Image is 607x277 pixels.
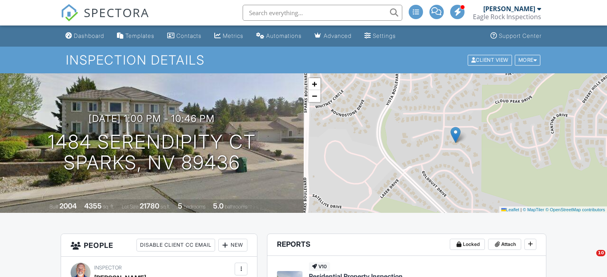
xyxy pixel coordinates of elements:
[114,29,158,43] a: Templates
[66,53,541,67] h1: Inspection Details
[483,5,535,13] div: [PERSON_NAME]
[84,4,149,21] span: SPECTORA
[501,207,519,212] a: Leaflet
[213,202,223,210] div: 5.0
[176,32,202,39] div: Contacts
[225,204,247,210] span: bathrooms
[160,204,170,210] span: sq.ft.
[164,29,205,43] a: Contacts
[473,13,541,21] div: Eagle Rock Inspections
[243,5,402,21] input: Search everything...
[520,207,522,212] span: |
[373,32,396,39] div: Settings
[136,239,215,251] div: Disable Client CC Email
[308,78,320,90] a: Zoom in
[312,91,317,101] span: −
[361,29,399,43] a: Settings
[84,202,102,210] div: 4355
[61,4,78,22] img: The Best Home Inspection Software - Spectora
[59,202,77,210] div: 2004
[218,239,247,251] div: New
[211,29,247,43] a: Metrics
[223,32,243,39] div: Metrics
[451,127,461,143] img: Marker
[311,29,355,43] a: Advanced
[515,55,541,65] div: More
[468,55,512,65] div: Client View
[61,11,149,28] a: SPECTORA
[103,204,114,210] span: sq. ft.
[94,265,122,271] span: Inspector
[62,29,107,43] a: Dashboard
[48,132,256,174] h1: 1484 Serendipity Ct Sparks, NV 89436
[49,204,58,210] span: Built
[178,202,182,210] div: 5
[596,250,605,256] span: 10
[546,207,605,212] a: © OpenStreetMap contributors
[122,204,138,210] span: Lot Size
[253,29,305,43] a: Automations (Advanced)
[184,204,206,210] span: bedrooms
[324,32,352,39] div: Advanced
[74,32,104,39] div: Dashboard
[125,32,154,39] div: Templates
[308,90,320,102] a: Zoom out
[523,207,544,212] a: © MapTiler
[487,29,545,43] a: Support Center
[499,32,542,39] div: Support Center
[89,113,215,124] h3: [DATE] 1:00 pm - 10:46 pm
[266,32,302,39] div: Automations
[580,250,599,269] iframe: Intercom live chat
[140,202,159,210] div: 21780
[312,79,317,89] span: +
[61,234,257,257] h3: People
[467,57,514,63] a: Client View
